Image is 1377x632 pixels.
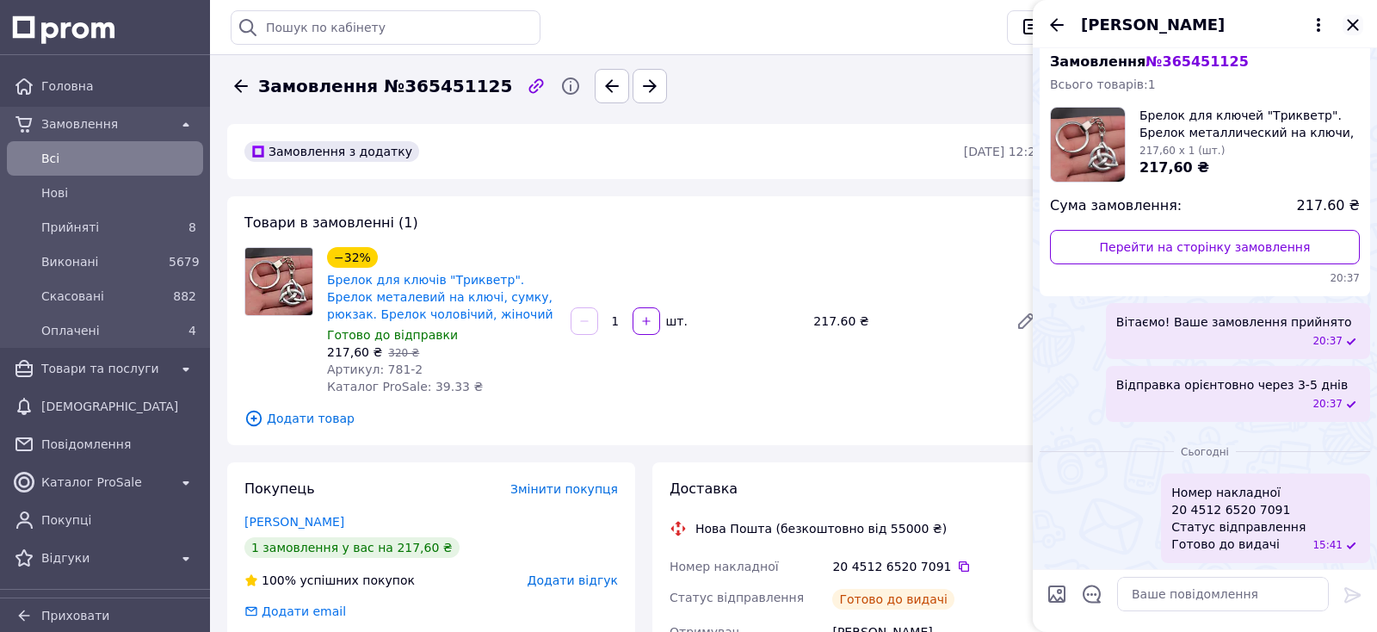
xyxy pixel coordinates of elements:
span: Брелок для ключей "Трикветр". Брелок металлический на ключи, сумку, рюкзак. Брелок мужской, женский [1139,107,1360,141]
button: [PERSON_NAME] [1081,14,1329,36]
span: Оплачені [41,322,162,339]
span: Виконані [41,253,162,270]
span: 217,60 ₴ [1139,159,1209,176]
div: 217.60 ₴ [806,309,1002,333]
span: 217,60 ₴ [327,345,382,359]
span: Замовлення [1050,53,1249,70]
button: Відкрити шаблони відповідей [1081,583,1103,605]
button: Назад [1047,15,1067,35]
span: 4 [188,324,196,338]
span: Сьогодні [1174,445,1236,460]
span: Покупці [41,511,196,529]
button: Закрити [1343,15,1363,35]
span: Товари в замовленні (1) [244,214,418,231]
span: Приховати [41,609,109,623]
span: Сума замовлення: [1050,196,1182,216]
span: Повідомлення [41,436,196,453]
span: Готово до відправки [327,328,458,342]
div: Нова Пошта (безкоштовно від 55000 ₴) [691,520,951,537]
span: Прийняті [41,219,162,236]
div: 1 замовлення у вас на 217,60 ₴ [244,537,460,558]
span: Нові [41,184,196,201]
span: 882 [173,289,196,303]
img: 4367745852_w200_h200_brelok-dlya-klyuchej.jpg [1051,108,1125,182]
span: Відправка орієнтовно через 3-5 днів [1116,376,1348,393]
div: Готово до видачі [832,589,954,610]
span: Додати відгук [528,573,618,587]
div: 20 4512 6520 7091 [832,558,1043,575]
span: 217.60 ₴ [1297,196,1360,216]
span: 5679 [169,255,200,269]
div: Замовлення з додатку [244,141,419,162]
span: 217,60 x 1 (шт.) [1139,145,1225,157]
span: Змінити покупця [510,482,618,496]
span: [DEMOGRAPHIC_DATA] [41,398,196,415]
span: Статус відправлення [670,591,804,604]
span: 20:37 07.10.2025 [1050,271,1360,286]
time: [DATE] 12:20 [964,145,1043,158]
span: Додати товар [244,409,1043,428]
span: Каталог ProSale [41,474,169,491]
img: Брелок для ключів "Трикветр". Брелок металевий на ключі, сумку, рюкзак. Брелок чоловічий, жіночий [245,248,312,315]
div: Додати email [243,603,348,620]
span: 20:37 07.10.2025 [1312,334,1343,349]
span: 20:37 07.10.2025 [1312,397,1343,412]
span: Доставка [670,480,738,497]
span: Вітаємо! Ваше замовлення прийнято [1116,313,1352,331]
span: Покупець [244,480,315,497]
a: Перейти на сторінку замовлення [1050,230,1360,264]
span: Замовлення [41,115,169,133]
span: Відгуки [41,549,169,567]
button: Чат [1007,10,1086,45]
div: успішних покупок [244,572,415,589]
span: Товари та послуги [41,360,169,377]
span: Головна [41,77,196,95]
span: Каталог ProSale: 39.33 ₴ [327,380,483,393]
a: Брелок для ключів "Трикветр". Брелок металевий на ключі, сумку, рюкзак. Брелок чоловічий, жіночий [327,273,553,321]
a: Редагувати [1009,304,1043,338]
span: 15:41 12.10.2025 [1312,538,1343,553]
span: Номер накладної 20 4512 6520 7091 Статус відправлення Готово до видачі [1171,484,1306,553]
span: № 365451125 [1145,53,1248,70]
span: 8 [188,220,196,234]
span: Всi [41,150,196,167]
span: Замовлення №365451125 [258,74,512,99]
span: Скасовані [41,288,162,305]
span: Номер накладної [670,560,779,573]
span: Артикул: 781-2 [327,362,423,376]
span: 100% [262,573,296,587]
input: Пошук по кабінету [231,10,540,45]
span: 320 ₴ [388,347,419,359]
div: 12.10.2025 [1040,443,1370,460]
div: −32% [327,247,378,268]
a: [PERSON_NAME] [244,515,344,529]
span: [PERSON_NAME] [1081,14,1225,36]
div: шт. [662,313,689,330]
div: Додати email [260,603,348,620]
span: Всього товарів: 1 [1050,77,1156,91]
